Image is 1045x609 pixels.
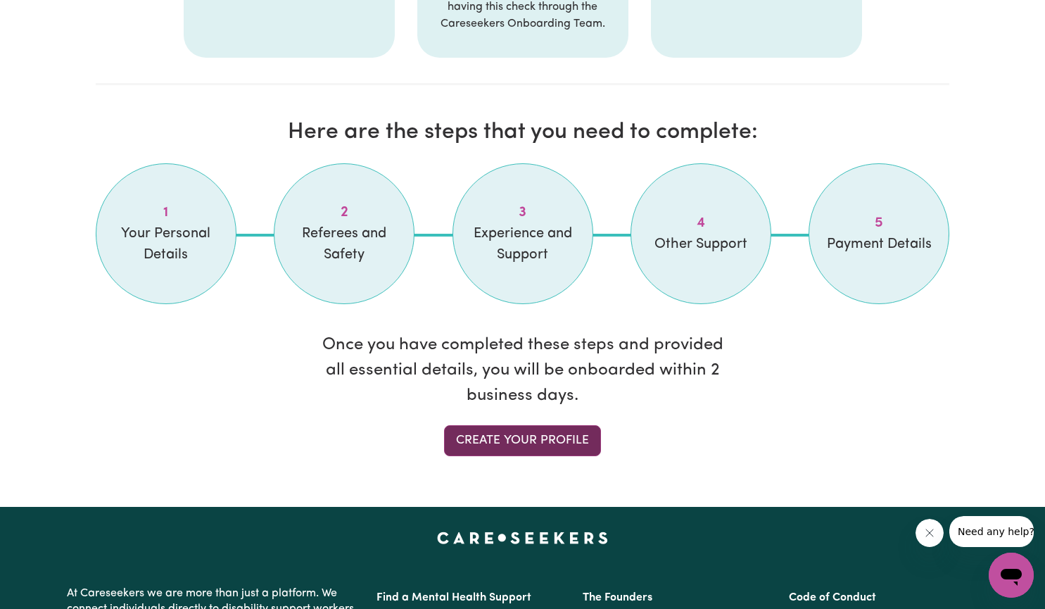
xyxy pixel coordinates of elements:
[96,119,950,146] h2: Here are the steps that you need to complete:
[113,223,219,265] span: Your Personal Details
[949,516,1034,547] iframe: Message from company
[470,223,576,265] span: Experience and Support
[826,213,932,234] span: Step 5
[437,532,608,544] a: Careseekers home page
[444,425,601,456] a: Create your profile
[470,202,576,223] span: Step 3
[8,10,85,21] span: Need any help?
[789,592,876,603] a: Code of Conduct
[826,234,932,255] span: Payment Details
[291,202,397,223] span: Step 2
[583,592,652,603] a: The Founders
[648,234,754,255] span: Other Support
[313,332,732,408] p: Once you have completed these steps and provided all essential details, you will be onboarded wit...
[113,202,219,223] span: Step 1
[916,519,944,547] iframe: Close message
[989,553,1034,598] iframe: Button to launch messaging window
[648,213,754,234] span: Step 4
[291,223,397,265] span: Referees and Safety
